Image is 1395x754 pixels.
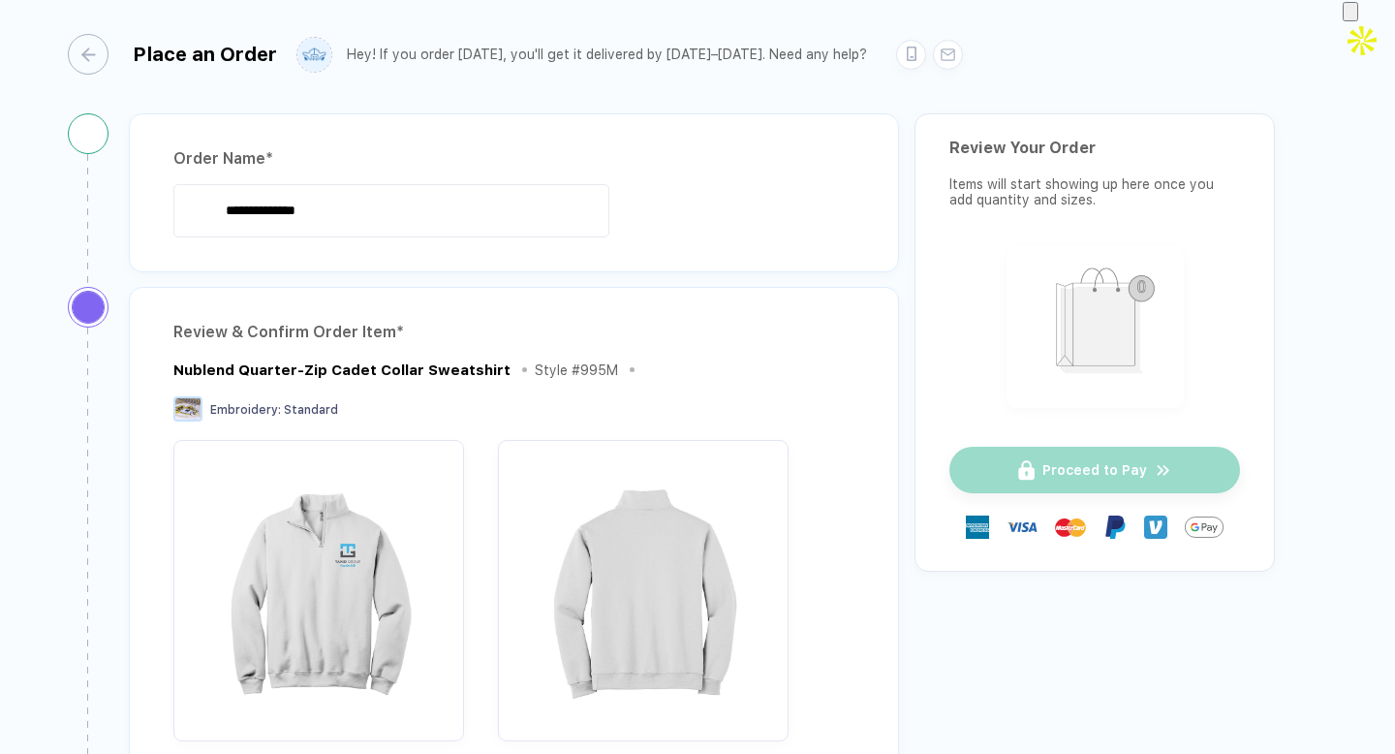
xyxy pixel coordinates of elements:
img: 43ee7be2-27a3-4368-83a6-77c6f16a41e9_nt_front_1758551583508.jpg [183,450,454,721]
span: Standard [284,403,338,417]
div: Hey! If you order [DATE], you'll get it delivered by [DATE]–[DATE]. Need any help? [347,47,867,63]
div: Place an Order [133,43,277,66]
img: visa [1007,512,1038,543]
img: express [966,516,989,539]
div: Order Name [173,143,854,174]
img: GPay [1185,508,1224,547]
img: user profile [297,38,331,72]
div: Items will start showing up here once you add quantity and sizes. [949,176,1240,207]
div: Review & Confirm Order Item [173,317,854,348]
img: 43ee7be2-27a3-4368-83a6-77c6f16a41e9_nt_back_1758551583510.jpg [508,450,779,721]
span: Embroidery : [210,403,281,417]
img: Apollo [1343,21,1381,60]
div: Nublend Quarter-Zip Cadet Collar Sweatshirt [173,361,511,379]
img: master-card [1055,512,1086,543]
img: Paypal [1103,516,1127,539]
div: Review Your Order [949,139,1240,157]
img: Embroidery [173,396,202,422]
img: Venmo [1144,516,1167,539]
img: shopping_bag.png [1015,255,1175,395]
div: Style # 995M [535,362,618,378]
